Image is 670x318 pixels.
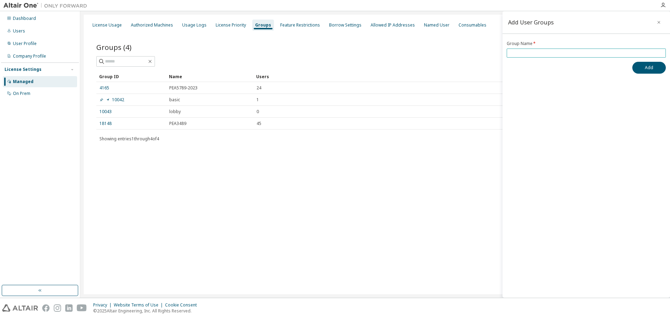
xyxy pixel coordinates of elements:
[13,91,30,96] div: On Prem
[169,85,198,91] span: PEA5789-2023
[93,302,114,308] div: Privacy
[131,22,173,28] div: Authorized Machines
[93,308,201,314] p: © 2025 Altair Engineering, Inc. All Rights Reserved.
[169,97,180,103] span: basic
[256,85,261,91] span: 24
[256,97,259,103] span: 1
[13,41,37,46] div: User Profile
[13,79,33,84] div: Managed
[99,109,112,114] a: 10043
[169,109,181,114] span: lobby
[255,22,271,28] div: Groups
[280,22,320,28] div: Feature Restrictions
[99,136,159,142] span: Showing entries 1 through 4 of 4
[92,22,122,28] div: License Usage
[424,22,449,28] div: Named User
[99,97,124,103] a: 10042
[632,62,666,74] button: Add
[114,302,165,308] div: Website Terms of Use
[13,53,46,59] div: Company Profile
[507,41,666,46] label: Group Name
[2,304,38,312] img: altair_logo.svg
[216,22,246,28] div: License Priority
[42,304,50,312] img: facebook.svg
[99,121,112,126] a: 18148
[165,302,201,308] div: Cookie Consent
[5,67,42,72] div: License Settings
[459,22,486,28] div: Consumables
[371,22,415,28] div: Allowed IP Addresses
[99,71,163,82] div: Group ID
[77,304,87,312] img: youtube.svg
[329,22,362,28] div: Borrow Settings
[508,20,554,25] div: Add User Groups
[13,16,36,21] div: Dashboard
[99,85,109,91] a: 4165
[256,121,261,126] span: 45
[169,121,186,126] span: PEA3489
[65,304,73,312] img: linkedin.svg
[54,304,61,312] img: instagram.svg
[182,22,207,28] div: Usage Logs
[3,2,91,9] img: Altair One
[256,71,634,82] div: Users
[169,71,251,82] div: Name
[256,109,259,114] span: 0
[96,42,132,52] span: Groups (4)
[13,28,25,34] div: Users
